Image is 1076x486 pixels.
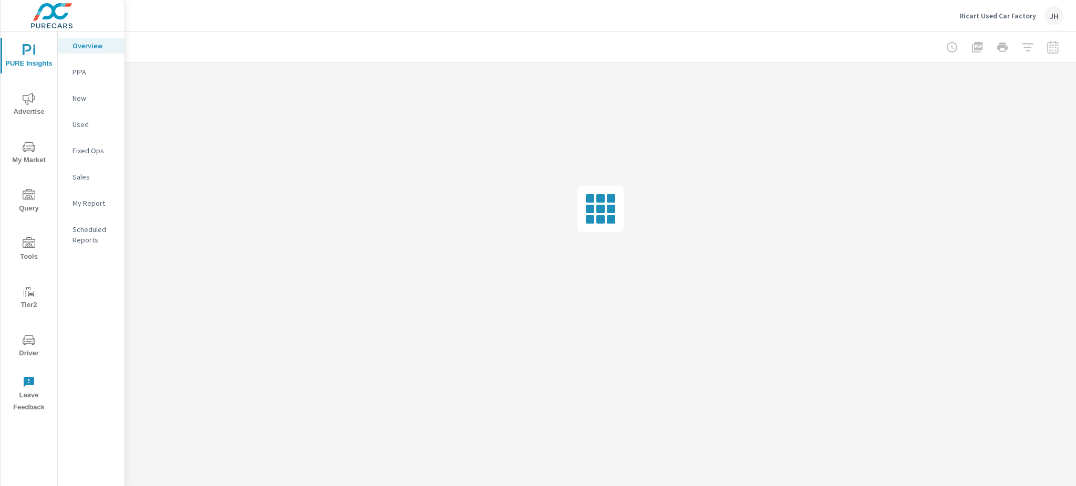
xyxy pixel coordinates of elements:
div: Overview [58,38,125,54]
span: Tier2 [4,286,54,311]
div: Scheduled Reports [58,221,125,248]
div: Sales [58,169,125,185]
div: PIPA [58,64,125,80]
p: PIPA [73,67,116,77]
p: New [73,93,116,103]
span: Driver [4,334,54,360]
p: Fixed Ops [73,145,116,156]
span: My Market [4,141,54,166]
span: Tools [4,237,54,263]
span: Advertise [4,92,54,118]
p: My Report [73,198,116,208]
p: Sales [73,172,116,182]
span: Query [4,189,54,215]
span: PURE Insights [4,44,54,70]
div: JH [1044,6,1063,25]
span: Leave Feedback [4,376,54,414]
div: Used [58,117,125,132]
p: Overview [73,40,116,51]
div: New [58,90,125,106]
div: My Report [58,195,125,211]
div: Fixed Ops [58,143,125,159]
p: Used [73,119,116,130]
div: nav menu [1,31,57,418]
p: Ricart Used Car Factory [959,11,1036,20]
p: Scheduled Reports [73,224,116,245]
